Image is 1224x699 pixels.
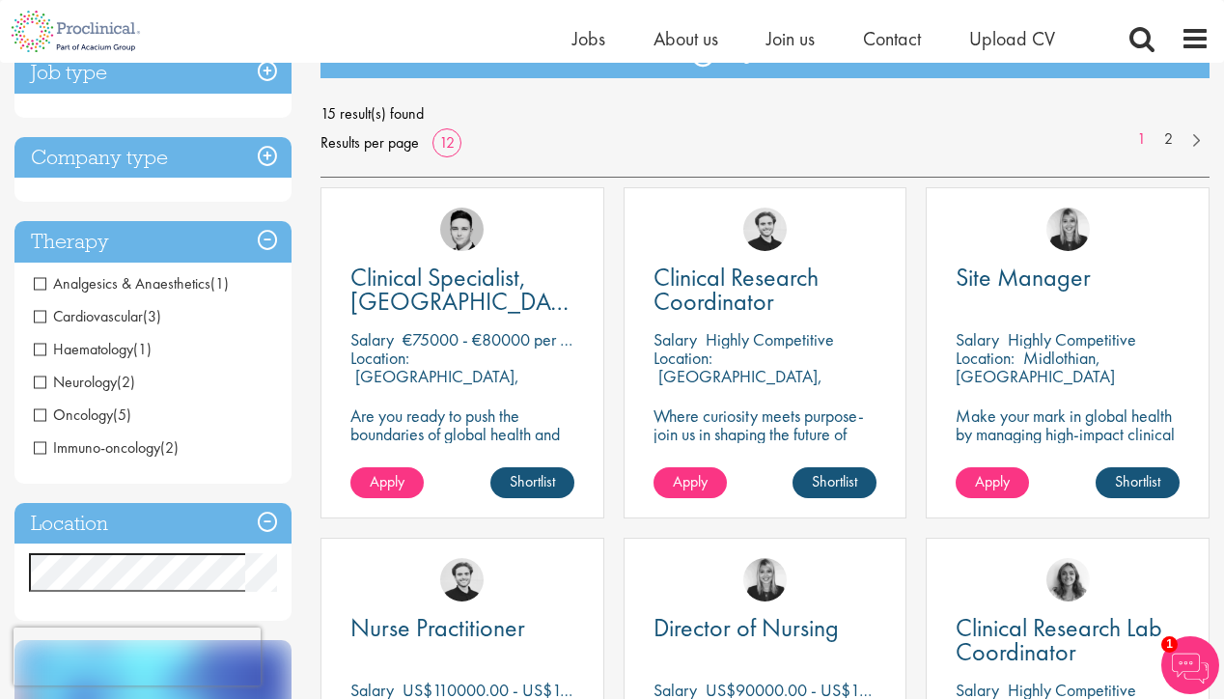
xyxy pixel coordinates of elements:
iframe: reCAPTCHA [14,628,261,685]
a: Apply [654,467,727,498]
a: About us [654,26,718,51]
span: Immuno-oncology [34,437,179,458]
a: 2 [1154,128,1182,151]
span: (1) [210,273,229,294]
span: 1 [1161,636,1178,653]
span: Neurology [34,372,117,392]
span: Clinical Research Lab Coordinator [956,611,1162,668]
span: Cardiovascular [34,306,143,326]
img: Chatbot [1161,636,1219,694]
a: Clinical Specialist, [GEOGRAPHIC_DATA] - Cardiac [350,266,574,314]
a: Apply [956,467,1029,498]
p: Are you ready to push the boundaries of global health and make a lasting impact? This role at a h... [350,406,574,517]
span: Salary [956,328,999,350]
span: Neurology [34,372,135,392]
h3: Therapy [14,221,292,263]
span: (3) [143,306,161,326]
a: 12 [432,132,461,153]
p: [GEOGRAPHIC_DATA], [GEOGRAPHIC_DATA] [654,365,822,405]
img: Nico Kohlwes [743,208,787,251]
a: Nurse Practitioner [350,616,574,640]
p: Make your mark in global health by managing high-impact clinical trials with a leading CRO. [956,406,1180,461]
span: Nurse Practitioner [350,611,525,644]
img: Janelle Jones [1046,208,1090,251]
a: Site Manager [956,266,1180,290]
a: Upload CV [969,26,1055,51]
span: Location: [956,347,1015,369]
span: Haematology [34,339,133,359]
a: Clinical Research Coordinator [654,266,877,314]
h3: Location [14,503,292,545]
a: 1 [1127,128,1155,151]
span: Site Manager [956,261,1091,294]
a: Director of Nursing [654,616,877,640]
span: Location: [350,347,409,369]
span: Oncology [34,405,131,425]
a: Shortlist [793,467,876,498]
a: Contact [863,26,921,51]
span: Clinical Research Coordinator [654,261,819,318]
a: Clinical Research Lab Coordinator [956,616,1180,664]
a: Join us [766,26,815,51]
span: Apply [370,471,404,491]
span: Analgesics & Anaesthetics [34,273,210,294]
span: Clinical Specialist, [GEOGRAPHIC_DATA] - Cardiac [350,261,583,342]
span: Results per page [320,128,419,157]
span: 15 result(s) found [320,99,1210,128]
p: Where curiosity meets purpose-join us in shaping the future of science. [654,406,877,461]
span: Immuno-oncology [34,437,160,458]
span: Director of Nursing [654,611,839,644]
img: Connor Lynes [440,208,484,251]
span: Location: [654,347,712,369]
p: [GEOGRAPHIC_DATA], [GEOGRAPHIC_DATA] [350,365,519,405]
span: Cardiovascular [34,306,161,326]
img: Janelle Jones [743,558,787,601]
p: Highly Competitive [706,328,834,350]
h3: Company type [14,137,292,179]
img: Nico Kohlwes [440,558,484,601]
span: Apply [975,471,1010,491]
span: (2) [160,437,179,458]
span: Oncology [34,405,113,425]
h3: Job type [14,52,292,94]
span: Apply [673,471,708,491]
a: Apply [350,467,424,498]
span: Salary [654,328,697,350]
img: Jackie Cerchio [1046,558,1090,601]
span: (1) [133,339,152,359]
p: Midlothian, [GEOGRAPHIC_DATA] [956,347,1115,387]
span: Haematology [34,339,152,359]
p: €75000 - €80000 per hour [403,328,589,350]
span: (5) [113,405,131,425]
a: Shortlist [1096,467,1180,498]
p: Highly Competitive [1008,328,1136,350]
a: Jobs [572,26,605,51]
span: Salary [350,328,394,350]
span: (2) [117,372,135,392]
span: Analgesics & Anaesthetics [34,273,229,294]
a: Shortlist [490,467,574,498]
